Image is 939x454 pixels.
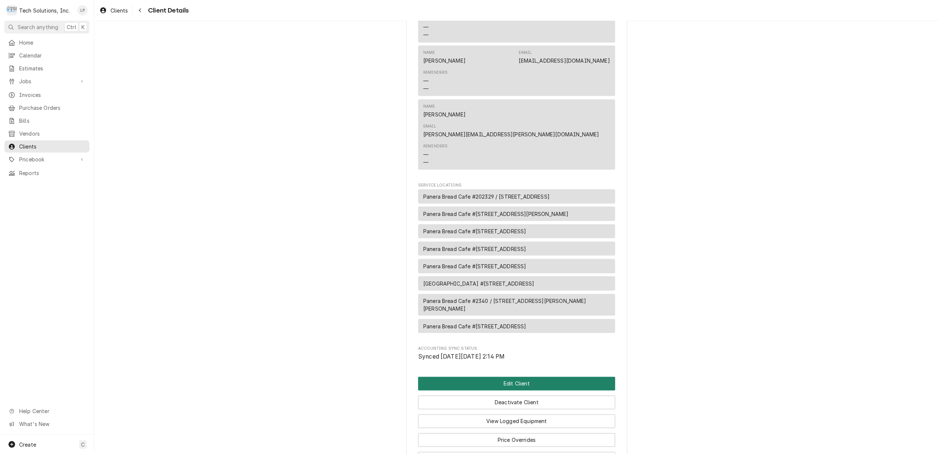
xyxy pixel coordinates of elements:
[418,409,615,428] div: Button Group Row
[418,259,615,273] div: Service Location
[418,224,615,239] div: Service Location
[423,280,535,287] span: [GEOGRAPHIC_DATA] #[STREET_ADDRESS]
[423,262,526,270] span: Panera Bread Cafe #[STREET_ADDRESS]
[4,89,90,101] a: Invoices
[418,189,615,204] div: Service Location
[19,104,86,112] span: Purchase Orders
[19,156,75,163] span: Pricebook
[423,50,466,64] div: Name
[4,21,90,34] button: Search anythingCtrlK
[418,182,615,336] div: Service Locations
[77,5,88,15] div: Lisa Paschal's Avatar
[134,4,146,16] button: Navigate back
[418,99,615,170] div: Contact
[423,143,448,149] div: Reminders
[423,131,599,137] a: [PERSON_NAME][EMAIL_ADDRESS][PERSON_NAME][DOMAIN_NAME]
[418,377,615,391] button: Edit Client
[7,5,17,15] div: Tech Solutions, Inc.'s Avatar
[4,418,90,430] a: Go to What's New
[81,441,85,448] span: C
[519,57,610,64] a: [EMAIL_ADDRESS][DOMAIN_NAME]
[77,5,88,15] div: LP
[423,85,428,92] div: —
[423,123,599,138] div: Email
[423,245,526,253] span: Panera Bread Cafe #[STREET_ADDRESS]
[19,420,85,428] span: What's New
[19,441,36,448] span: Create
[418,182,615,188] span: Service Locations
[111,7,128,14] span: Clients
[423,50,435,56] div: Name
[19,52,86,59] span: Calendar
[19,39,86,46] span: Home
[423,104,466,118] div: Name
[7,5,17,15] div: T
[418,415,615,428] button: View Logged Equipment
[19,77,75,85] span: Jobs
[19,117,86,125] span: Bills
[423,297,610,312] span: Panera Bread Cafe #2340 / [STREET_ADDRESS][PERSON_NAME][PERSON_NAME]
[19,64,86,72] span: Estimates
[67,23,76,31] span: Ctrl
[418,428,615,447] div: Button Group Row
[423,57,466,64] div: [PERSON_NAME]
[81,23,85,31] span: K
[418,396,615,409] button: Deactivate Client
[4,115,90,127] a: Bills
[423,77,428,85] div: —
[418,207,615,221] div: Service Location
[418,346,615,362] div: Accounting Sync Status
[423,210,569,218] span: Panera Bread Cafe #[STREET_ADDRESS][PERSON_NAME]
[423,31,428,39] div: —
[19,407,85,415] span: Help Center
[18,23,58,31] span: Search anything
[418,319,615,333] div: Service Location
[423,70,448,92] div: Reminders
[418,46,615,96] div: Contact
[4,36,90,49] a: Home
[519,50,610,64] div: Email
[423,111,466,118] div: [PERSON_NAME]
[423,16,448,39] div: Reminders
[4,62,90,74] a: Estimates
[423,23,428,31] div: —
[418,189,615,336] div: Service Locations List
[19,169,86,177] span: Reports
[4,405,90,417] a: Go to Help Center
[4,102,90,114] a: Purchase Orders
[423,70,448,76] div: Reminders
[146,6,189,15] span: Client Details
[19,143,86,150] span: Clients
[418,391,615,409] div: Button Group Row
[4,140,90,153] a: Clients
[97,4,131,17] a: Clients
[418,353,615,362] span: Accounting Sync Status
[418,276,615,291] div: Service Location
[418,377,615,391] div: Button Group Row
[418,353,505,360] span: Synced [DATE][DATE] 2:14 PM
[418,242,615,256] div: Service Location
[19,91,86,99] span: Invoices
[423,151,428,158] div: —
[423,123,436,129] div: Email
[423,104,435,109] div: Name
[519,50,532,56] div: Email
[4,167,90,179] a: Reports
[4,128,90,140] a: Vendors
[4,75,90,87] a: Go to Jobs
[423,158,428,166] div: —
[4,153,90,165] a: Go to Pricebook
[423,193,550,200] span: Panera Bread Cafe #202329 / [STREET_ADDRESS]
[423,143,448,166] div: Reminders
[418,346,615,352] span: Accounting Sync Status
[4,49,90,62] a: Calendar
[423,322,526,330] span: Panera Bread Cafe #[STREET_ADDRESS]
[19,7,70,14] div: Tech Solutions, Inc.
[423,227,526,235] span: Panera Bread Cafe #[STREET_ADDRESS]
[19,130,86,137] span: Vendors
[418,294,615,316] div: Service Location
[418,433,615,447] button: Price Overrides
